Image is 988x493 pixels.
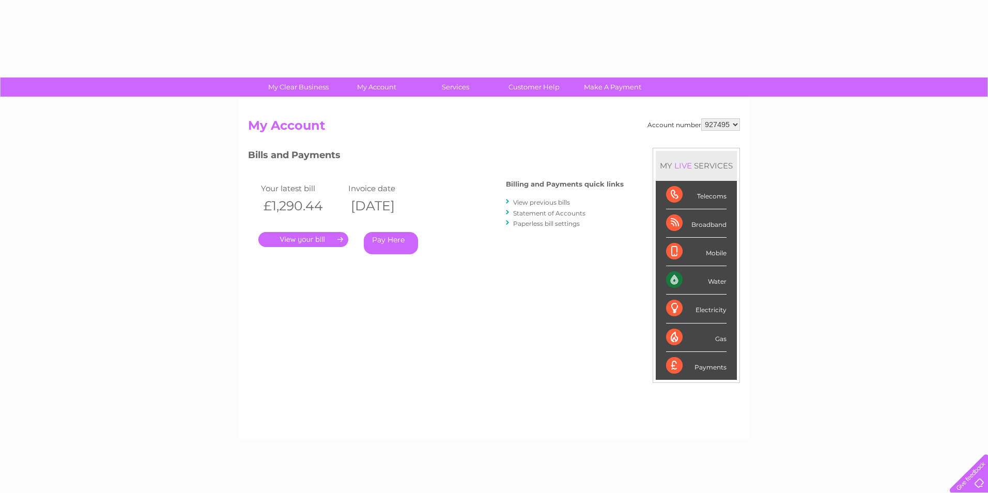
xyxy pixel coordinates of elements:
div: Water [666,266,727,295]
div: Electricity [666,295,727,323]
th: £1,290.44 [258,195,346,217]
a: My Clear Business [256,78,341,97]
div: Broadband [666,209,727,238]
h4: Billing and Payments quick links [506,180,624,188]
div: LIVE [672,161,694,171]
h2: My Account [248,118,740,138]
a: Statement of Accounts [513,209,585,217]
div: Payments [666,352,727,380]
div: MY SERVICES [656,151,737,180]
td: Your latest bill [258,181,346,195]
a: My Account [334,78,420,97]
h3: Bills and Payments [248,148,624,166]
div: Account number [647,118,740,131]
a: . [258,232,348,247]
div: Telecoms [666,181,727,209]
a: View previous bills [513,198,570,206]
th: [DATE] [346,195,433,217]
a: Paperless bill settings [513,220,580,227]
div: Gas [666,323,727,352]
a: Make A Payment [570,78,655,97]
div: Mobile [666,238,727,266]
td: Invoice date [346,181,433,195]
a: Pay Here [364,232,418,254]
a: Services [413,78,498,97]
a: Customer Help [491,78,577,97]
